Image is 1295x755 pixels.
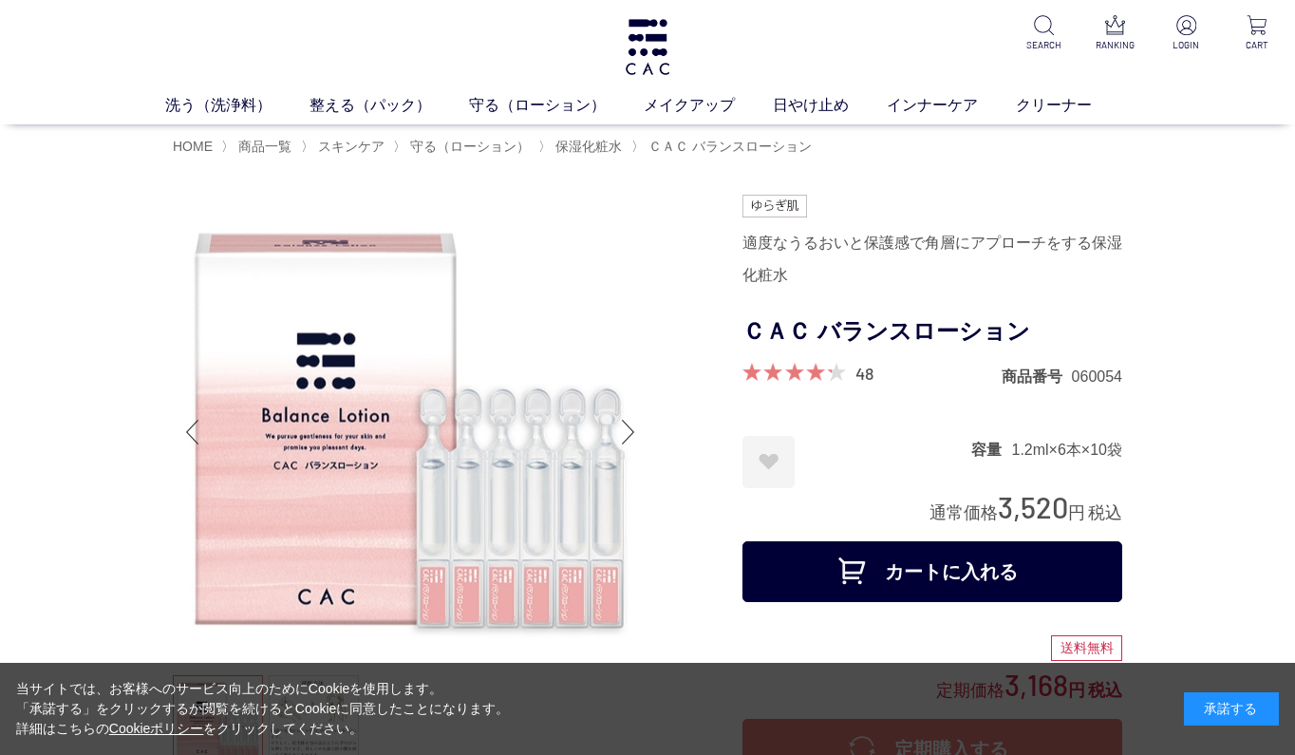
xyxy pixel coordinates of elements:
[393,138,535,156] li: 〉
[1002,367,1072,387] dt: 商品番号
[1234,38,1280,52] p: CART
[610,394,647,470] div: Next slide
[469,94,644,117] a: 守る（ローション）
[165,94,310,117] a: 洗う（洗浄料）
[998,489,1068,524] span: 3,520
[410,139,530,154] span: 守る（ローション）
[644,94,773,117] a: メイクアップ
[406,139,530,154] a: 守る（ローション）
[1092,38,1137,52] p: RANKING
[1051,635,1122,662] div: 送料無料
[648,139,812,154] span: ＣＡＣ バランスローション
[1016,94,1130,117] a: クリーナー
[538,138,627,156] li: 〉
[971,440,1011,460] dt: 容量
[631,138,816,156] li: 〉
[742,227,1122,292] div: 適度なうるおいと保護感で角層にアプローチをする保湿化粧水
[1088,503,1122,522] span: 税込
[318,139,385,154] span: スキンケア
[173,195,647,670] img: ＣＡＣ バランスローション
[301,138,389,156] li: 〉
[742,436,795,488] a: お気に入りに登録する
[1011,440,1122,460] dd: 1.2ml×6本×10袋
[1234,15,1280,52] a: CART
[16,679,510,739] div: 当サイトでは、お客様へのサービス向上のためにCookieを使用します。 「承諾する」をクリックするか閲覧を続けるとCookieに同意したことになります。 詳細はこちらの をクリックしてください。
[887,94,1016,117] a: インナーケア
[1092,15,1137,52] a: RANKING
[555,139,622,154] span: 保湿化粧水
[221,138,296,156] li: 〉
[235,139,291,154] a: 商品一覧
[742,195,807,217] img: ゆらぎ肌
[1021,15,1066,52] a: SEARCH
[1021,38,1066,52] p: SEARCH
[623,19,672,75] img: logo
[929,503,998,522] span: 通常価格
[109,721,204,736] a: Cookieポリシー
[173,394,211,470] div: Previous slide
[645,139,812,154] a: ＣＡＣ バランスローション
[773,94,887,117] a: 日やけ止め
[1072,367,1122,387] dd: 060054
[1163,38,1209,52] p: LOGIN
[742,541,1122,602] button: カートに入れる
[238,139,291,154] span: 商品一覧
[314,139,385,154] a: スキンケア
[310,94,469,117] a: 整える（パック）
[742,311,1122,353] h1: ＣＡＣ バランスローション
[552,139,622,154] a: 保湿化粧水
[1068,503,1085,522] span: 円
[1163,15,1209,52] a: LOGIN
[1184,692,1279,726] div: 承諾する
[173,139,213,154] a: HOME
[855,363,873,384] a: 48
